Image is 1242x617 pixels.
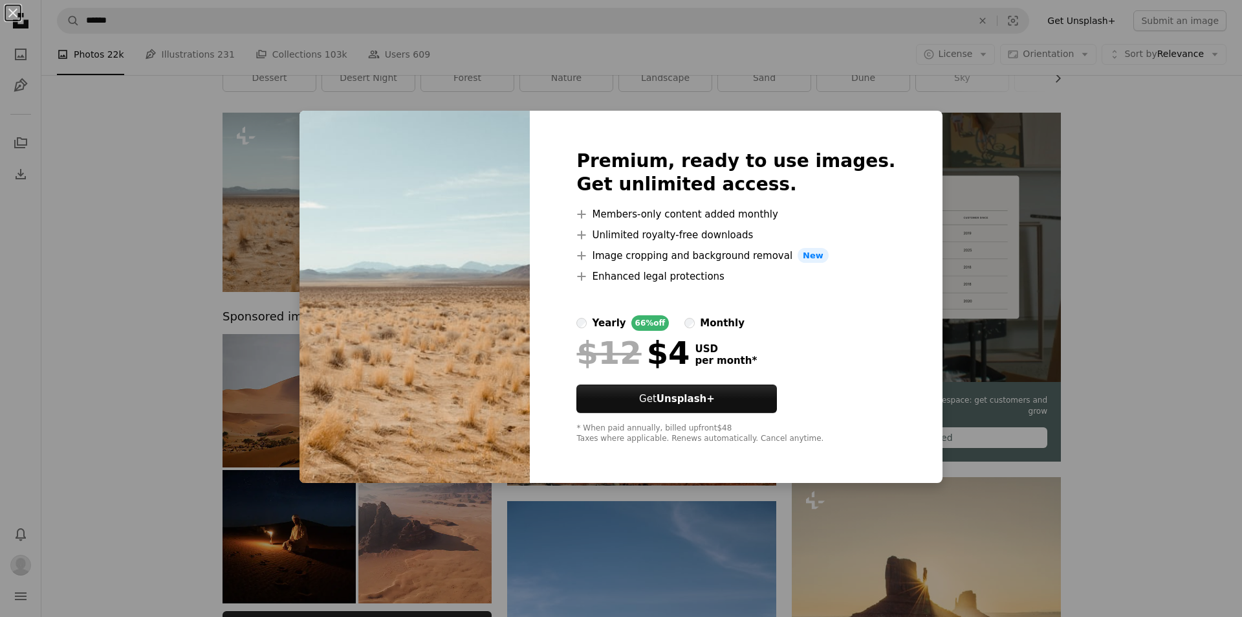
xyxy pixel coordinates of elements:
[657,393,715,405] strong: Unsplash+
[300,111,530,484] img: premium_photo-1671611799147-68a4f9b3f0e1
[576,150,895,196] h2: Premium, ready to use images. Get unlimited access.
[631,315,670,331] div: 66% off
[576,423,895,444] div: * When paid annually, billed upfront $48 Taxes where applicable. Renews automatically. Cancel any...
[576,336,690,370] div: $4
[576,269,895,284] li: Enhanced legal protections
[576,385,777,413] a: GetUnsplash+
[576,336,641,370] span: $12
[700,315,745,331] div: monthly
[695,355,757,366] span: per month *
[576,207,895,222] li: Members-only content added monthly
[576,227,895,243] li: Unlimited royalty-free downloads
[576,248,895,264] li: Image cropping and background removal
[695,343,757,355] span: USD
[592,315,626,331] div: yearly
[798,248,829,264] span: New
[576,318,587,328] input: yearly66%off
[684,318,695,328] input: monthly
